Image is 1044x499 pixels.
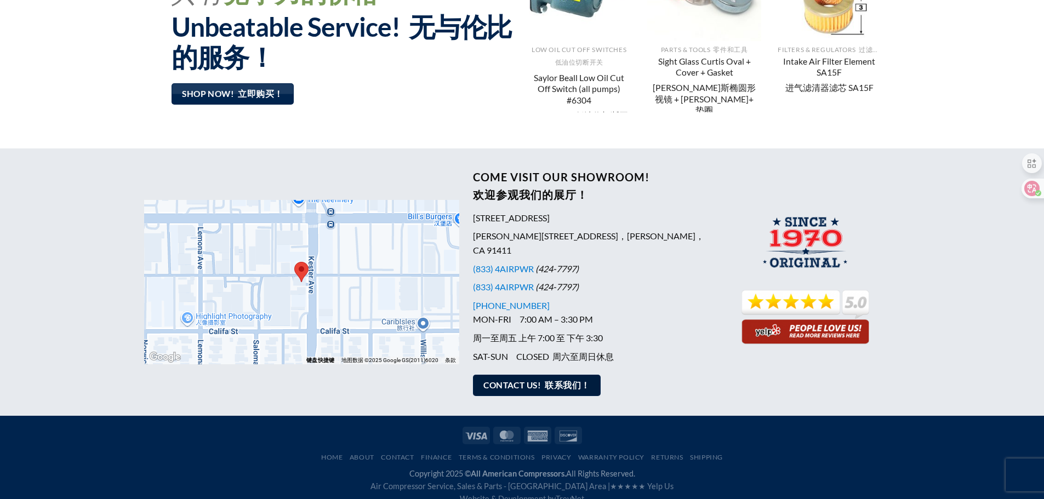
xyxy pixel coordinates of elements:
[473,282,534,292] a: (833) 4AIRPWR
[471,469,566,478] strong: All American Compressors.
[653,46,756,54] p: Parts & Tools
[483,378,590,392] span: Contact Us!
[147,350,183,364] img: Google
[541,453,571,461] a: Privacy
[653,83,756,115] font: [PERSON_NAME]斯椭圆形视镜 + [PERSON_NAME]+ 垫圈
[381,453,414,461] a: Contact
[759,216,853,275] img: The Original All American Compressors
[535,282,579,292] i: (424-7797)
[172,11,512,72] font: 无与伦比的服务！
[785,83,874,93] font: 进气滤清器滤芯 SA15F
[578,453,644,461] a: Warranty Policy
[545,380,590,390] font: 联系我们！
[610,481,674,491] a: ★★★★★ Yelp Us
[530,111,628,131] font: Saylor Beall 低油位切断开关（所有泵）#6304
[473,188,588,201] font: 欢迎参观我们的展厅！
[473,332,603,343] font: 周一至周五 上午 7:00 至 下午 3:30
[859,45,907,54] font: 过滤器和调节器
[350,453,374,461] a: About
[421,453,452,461] a: Finance
[172,11,512,72] strong: Unbeatable Service!
[778,56,881,100] a: Intake Air Filter Element SA15F进气滤清器滤芯 SA15F
[778,46,881,54] p: Filters & Regulators
[713,45,748,54] font: 零件和工具
[527,46,631,70] p: Low Oil Cut Off Switches
[527,72,631,139] a: Saylor Beall Low Oil Cut Off Switch (all pumps) #6304
[555,58,603,66] font: 低油位切断开关
[651,453,683,461] a: Returns
[445,357,456,363] a: 条款
[552,351,614,362] font: 周六至周日休息
[690,453,723,461] a: Shipping
[473,300,550,311] a: [PHONE_NUMBER]
[473,211,711,363] p: [STREET_ADDRESS] MON-FRI 7:00 AM – 3:30 PM SAT-SUN CLOSED
[321,453,343,461] a: Home
[473,231,704,255] font: [PERSON_NAME][STREET_ADDRESS]，[PERSON_NAME]，CA 91411
[653,56,756,122] a: Sight Glass Curtis Oval + Cover + Gasket[PERSON_NAME]斯椭圆形视镜 + [PERSON_NAME]+ 垫圈
[535,263,579,274] i: (424-7797)
[147,350,183,364] a: 在 Google 地图中打开此区域（会打开一个新窗口）
[306,357,335,364] button: 键盘快捷键
[473,263,534,274] a: (833) 4AIRPWR
[172,83,294,105] a: Shop Now! 立即购买！
[459,453,535,461] a: Terms & Conditions
[473,375,601,396] a: Contact Us! 联系我们！
[473,170,711,205] h3: Come Visit Our Showroom!
[341,357,438,363] span: 地图数据 ©2025 Google GS(2011)6020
